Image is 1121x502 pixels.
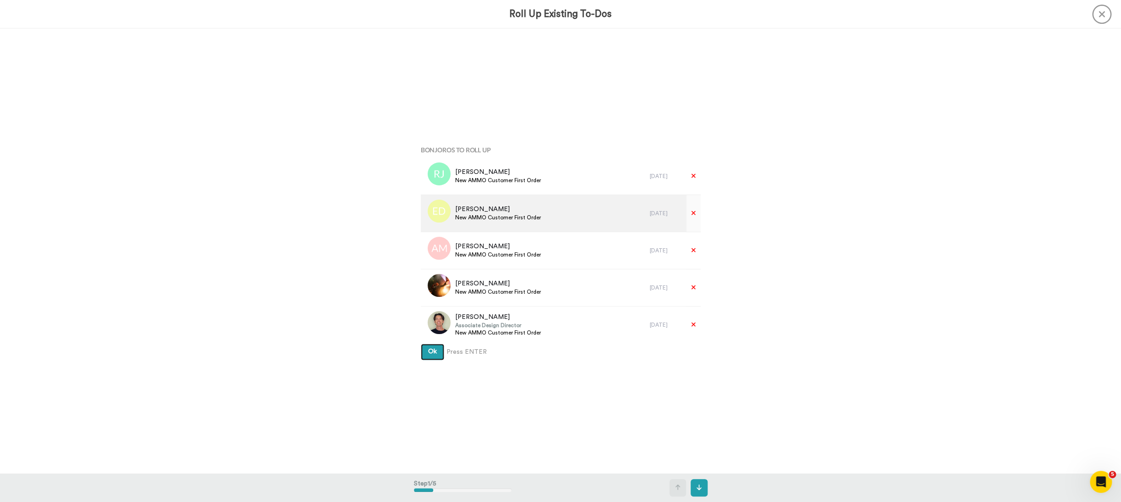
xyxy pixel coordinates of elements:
button: Ok [421,344,444,360]
h4: Bonjoros To Roll Up [421,146,701,153]
div: [DATE] [650,284,682,291]
span: [PERSON_NAME] [455,205,541,214]
div: Step 1 / 5 [414,474,512,501]
span: [PERSON_NAME] [455,279,541,288]
iframe: Intercom live chat [1090,471,1112,493]
img: 9c2a0f8c-a64e-473f-b810-ccf392a3f4c5.jpg [428,311,451,334]
span: New AMMO Customer First Order [455,329,541,336]
span: Press ENTER [446,347,487,357]
img: 11a358ca-623e-4a67-bdfc-dc8dea1c7b5c.jpg [428,274,451,297]
span: Ok [428,348,437,355]
span: New AMMO Customer First Order [455,288,541,296]
div: [DATE] [650,173,682,180]
img: ed.png [428,200,451,223]
span: [PERSON_NAME] [455,242,541,251]
span: [PERSON_NAME] [455,167,541,177]
img: am.png [428,237,451,260]
div: [DATE] [650,247,682,254]
div: [DATE] [650,321,682,329]
span: Associate Design Director [455,322,541,329]
span: New AMMO Customer First Order [455,177,541,184]
h3: Roll Up Existing To-Dos [509,9,612,19]
span: New AMMO Customer First Order [455,251,541,258]
span: 5 [1109,471,1116,478]
span: New AMMO Customer First Order [455,214,541,221]
span: [PERSON_NAME] [455,312,541,322]
img: rj.png [428,162,451,185]
div: [DATE] [650,210,682,217]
